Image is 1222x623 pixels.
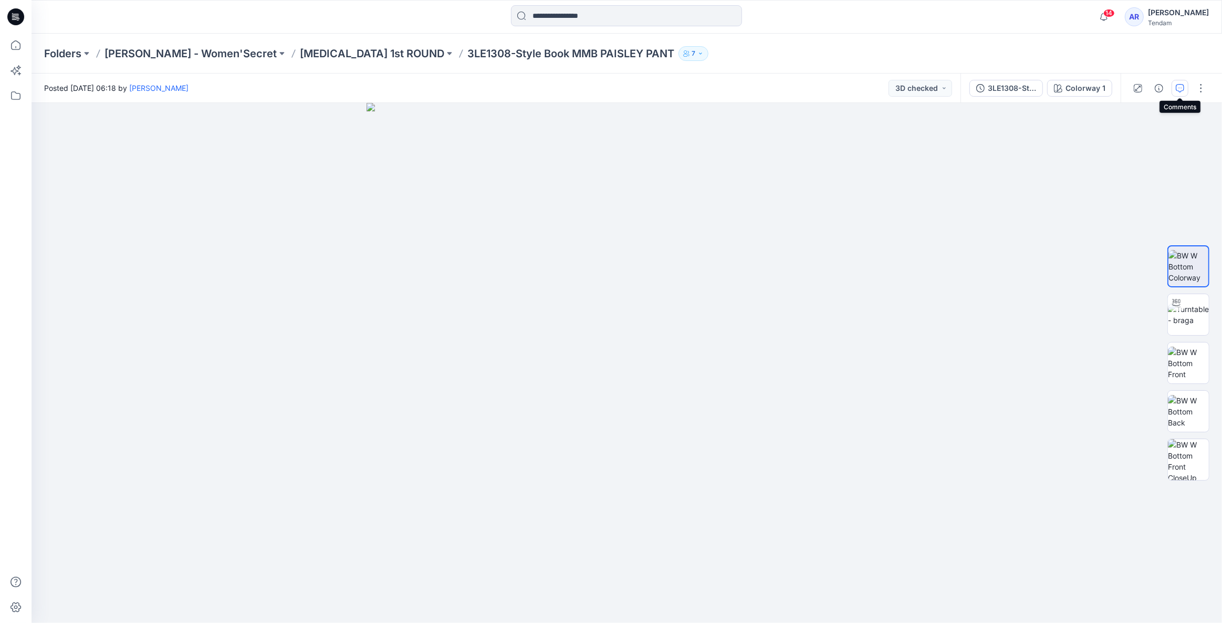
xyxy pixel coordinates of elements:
[44,46,81,61] a: Folders
[44,82,189,94] span: Posted [DATE] 06:18 by
[300,46,444,61] a: [MEDICAL_DATA] 1st ROUND
[678,46,708,61] button: 7
[1125,7,1144,26] div: AR
[969,80,1043,97] button: 3LE1308-Style Book MMB PAISLEY PANT
[1148,19,1209,27] div: Tendam
[1066,82,1105,94] div: Colorway 1
[988,82,1036,94] div: 3LE1308-Style Book MMB PAISLEY PANT
[1168,347,1209,380] img: BW W Bottom Front
[105,46,277,61] a: [PERSON_NAME] - Women'Secret
[1168,250,1208,283] img: BW W Bottom Colorway
[129,84,189,92] a: [PERSON_NAME]
[1148,6,1209,19] div: [PERSON_NAME]
[467,46,674,61] p: 3LE1308-Style Book MMB PAISLEY PANT
[1151,80,1167,97] button: Details
[367,103,886,623] img: eyJhbGciOiJIUzI1NiIsImtpZCI6IjAiLCJzbHQiOiJzZXMiLCJ0eXAiOiJKV1QifQ.eyJkYXRhIjp7InR5cGUiOiJzdG9yYW...
[1168,304,1209,326] img: Turntable - braga
[1047,80,1112,97] button: Colorway 1
[692,48,695,59] p: 7
[1168,439,1209,480] img: BW W Bottom Front CloseUp
[1168,395,1209,428] img: BW W Bottom Back
[1103,9,1115,17] span: 14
